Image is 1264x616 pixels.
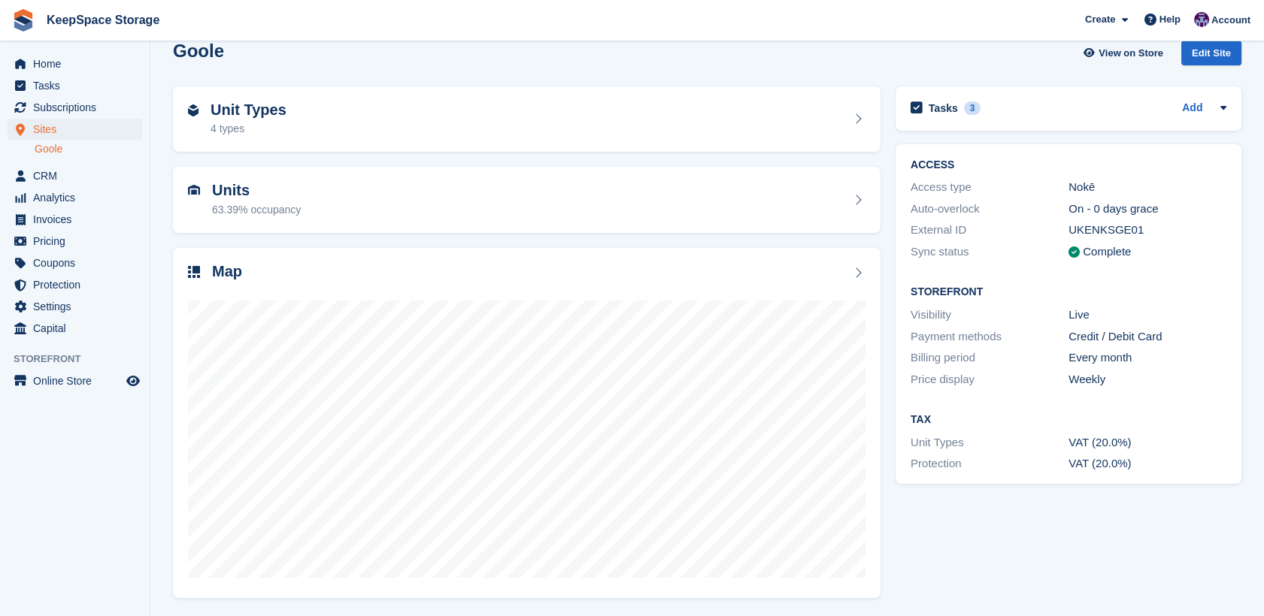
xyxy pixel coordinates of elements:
[8,370,142,391] a: menu
[911,306,1068,324] div: Visibility
[911,286,1226,298] h2: Storefront
[33,296,123,317] span: Settings
[911,243,1068,261] div: Sync status
[35,142,142,156] a: Goole
[1181,41,1241,65] div: Edit Site
[33,165,123,186] span: CRM
[1068,222,1226,239] div: UKENKSGE01
[8,165,142,186] a: menu
[8,252,142,273] a: menu
[1068,455,1226,473] div: VAT (20.0%)
[8,187,142,208] a: menu
[33,252,123,273] span: Coupons
[212,182,301,199] h2: Units
[173,41,224,61] h2: Goole
[1068,328,1226,346] div: Credit / Debit Card
[1068,434,1226,451] div: VAT (20.0%)
[911,349,1068,367] div: Billing period
[14,352,150,367] span: Storefront
[124,372,142,390] a: Preview store
[8,53,142,74] a: menu
[929,101,958,115] h2: Tasks
[33,231,123,252] span: Pricing
[1068,201,1226,218] div: On - 0 days grace
[8,296,142,317] a: menu
[1085,12,1115,27] span: Create
[1068,349,1226,367] div: Every month
[8,318,142,339] a: menu
[188,185,200,195] img: unit-icn-7be61d7bf1b0ce9d3e12c5938cc71ed9869f7b940bace4675aadf7bd6d80202e.svg
[33,187,123,208] span: Analytics
[911,201,1068,218] div: Auto-overlock
[911,371,1068,388] div: Price display
[8,119,142,140] a: menu
[8,209,142,230] a: menu
[173,86,881,152] a: Unit Types 4 types
[1068,306,1226,324] div: Live
[911,159,1226,171] h2: ACCESS
[1081,41,1169,65] a: View on Store
[41,8,165,32] a: KeepSpace Storage
[212,263,242,280] h2: Map
[1211,13,1250,28] span: Account
[911,455,1068,473] div: Protection
[211,121,286,137] div: 4 types
[173,167,881,233] a: Units 63.39% occupancy
[1068,179,1226,196] div: Nokē
[8,75,142,96] a: menu
[211,101,286,119] h2: Unit Types
[188,266,200,278] img: map-icn-33ee37083ee616e46c38cad1a60f524a97daa1e2b2c8c0bc3eb3415660979fc1.svg
[33,75,123,96] span: Tasks
[8,274,142,295] a: menu
[1182,100,1202,117] a: Add
[964,101,981,115] div: 3
[173,248,881,599] a: Map
[1159,12,1181,27] span: Help
[1099,46,1163,61] span: View on Store
[911,434,1068,451] div: Unit Types
[188,104,199,116] img: unit-type-icn-2b2737a686de81e16bb02015468b77c625bbabd49415b5ef34ead5e3b44a266d.svg
[1181,41,1241,71] a: Edit Site
[1194,12,1209,27] img: Charlotte Jobling
[8,231,142,252] a: menu
[911,414,1226,426] h2: Tax
[1068,371,1226,388] div: Weekly
[911,328,1068,346] div: Payment methods
[33,53,123,74] span: Home
[212,202,301,218] div: 63.39% occupancy
[1083,243,1131,261] div: Complete
[33,209,123,230] span: Invoices
[33,274,123,295] span: Protection
[8,97,142,118] a: menu
[33,370,123,391] span: Online Store
[12,9,35,32] img: stora-icon-8386f47178a22dfd0bd8f6a31ec36ba5ce8667c1dd55bd0f319d3a0aa187defe.svg
[911,179,1068,196] div: Access type
[911,222,1068,239] div: External ID
[33,119,123,140] span: Sites
[33,318,123,339] span: Capital
[33,97,123,118] span: Subscriptions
